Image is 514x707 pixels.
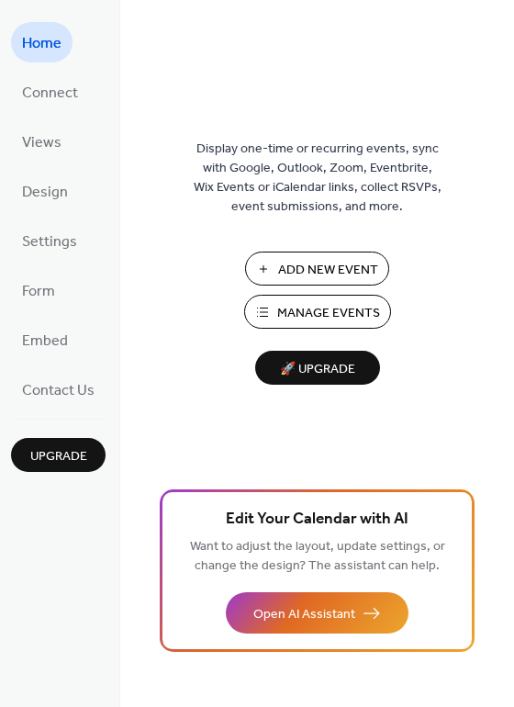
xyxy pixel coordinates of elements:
span: Form [22,277,55,307]
span: Add New Event [278,261,378,280]
button: Add New Event [245,252,389,286]
span: Open AI Assistant [253,605,355,624]
span: Want to adjust the layout, update settings, or change the design? The assistant can help. [190,534,445,578]
a: Connect [11,72,89,112]
span: Upgrade [30,447,87,466]
a: Home [11,22,73,62]
button: Manage Events [244,295,391,329]
button: Upgrade [11,438,106,472]
span: Connect [22,79,78,108]
a: Embed [11,320,79,360]
a: Settings [11,220,88,261]
span: Embed [22,327,68,356]
span: Home [22,29,61,59]
a: Form [11,270,66,310]
span: Settings [22,228,77,257]
span: Manage Events [277,304,380,323]
a: Contact Us [11,369,106,410]
a: Views [11,121,73,162]
span: Contact Us [22,376,95,406]
span: 🚀 Upgrade [266,357,369,382]
button: Open AI Assistant [226,592,408,634]
button: 🚀 Upgrade [255,351,380,385]
a: Design [11,171,79,211]
span: Display one-time or recurring events, sync with Google, Outlook, Zoom, Eventbrite, Wix Events or ... [194,140,441,217]
span: Edit Your Calendar with AI [226,507,408,533]
span: Design [22,178,68,208]
span: Views [22,129,61,158]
